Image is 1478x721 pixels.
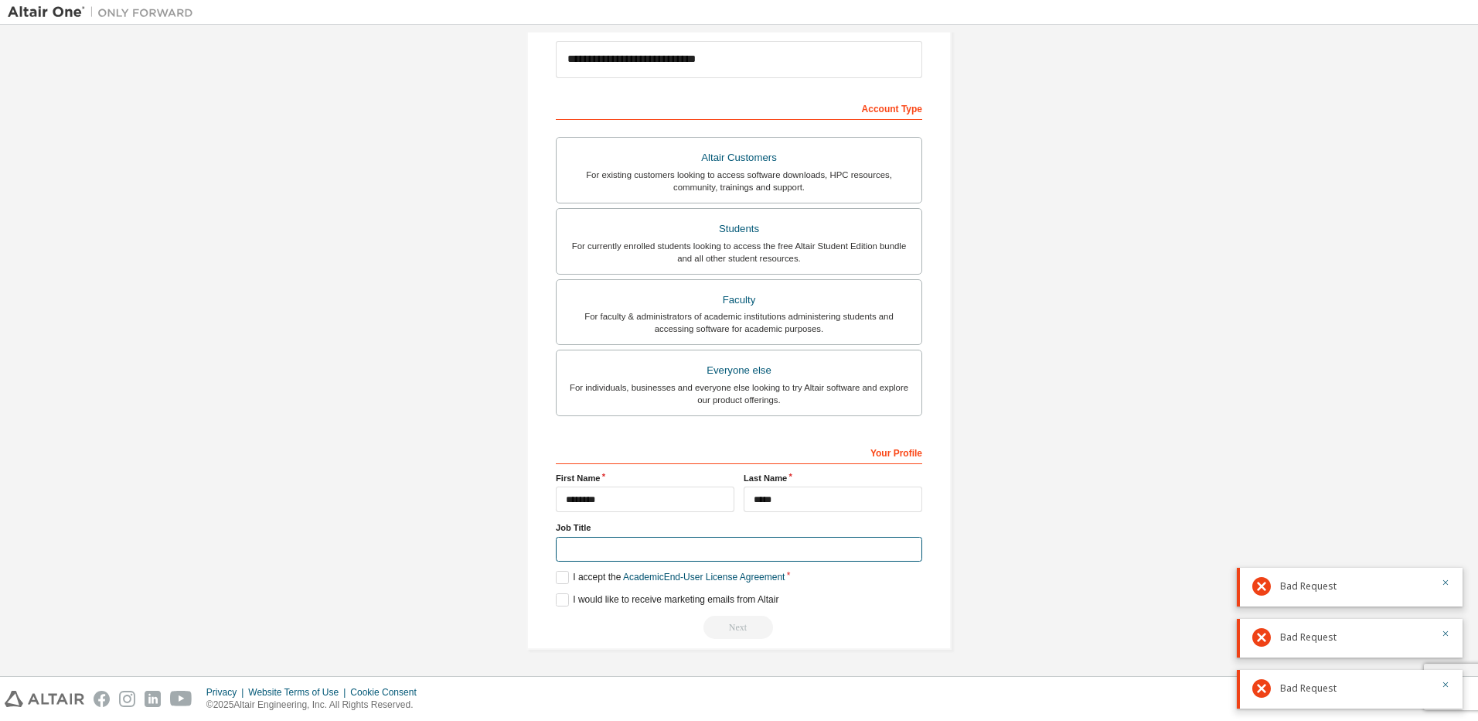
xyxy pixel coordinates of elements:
[623,572,785,583] a: Academic End-User License Agreement
[170,691,192,707] img: youtube.svg
[119,691,135,707] img: instagram.svg
[566,289,912,311] div: Faculty
[556,593,778,607] label: I would like to receive marketing emails from Altair
[248,686,350,699] div: Website Terms of Use
[5,691,84,707] img: altair_logo.svg
[566,310,912,335] div: For faculty & administrators of academic institutions administering students and accessing softwa...
[94,691,110,707] img: facebook.svg
[1280,631,1337,644] span: Bad Request
[206,699,426,712] p: © 2025 Altair Engineering, Inc. All Rights Reserved.
[556,616,922,639] div: Read and acccept EULA to continue
[566,240,912,265] div: For currently enrolled students looking to access the free Altair Student Edition bundle and all ...
[350,686,425,699] div: Cookie Consent
[744,472,922,484] label: Last Name
[566,218,912,240] div: Students
[556,571,785,584] label: I accept the
[566,360,912,381] div: Everyone else
[1280,580,1337,593] span: Bad Request
[145,691,161,707] img: linkedin.svg
[566,381,912,406] div: For individuals, businesses and everyone else looking to try Altair software and explore our prod...
[1280,682,1337,695] span: Bad Request
[556,95,922,120] div: Account Type
[566,169,912,193] div: For existing customers looking to access software downloads, HPC resources, community, trainings ...
[566,147,912,169] div: Altair Customers
[206,686,248,699] div: Privacy
[556,521,922,534] label: Job Title
[556,439,922,464] div: Your Profile
[8,5,201,20] img: Altair One
[556,472,734,484] label: First Name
